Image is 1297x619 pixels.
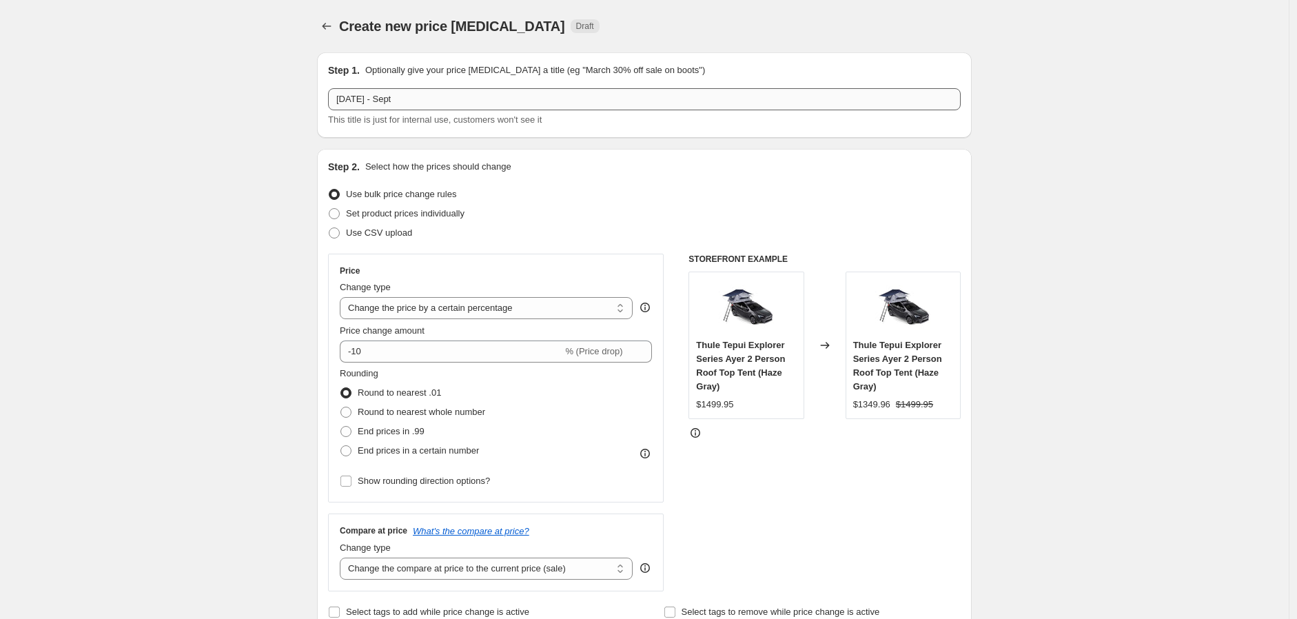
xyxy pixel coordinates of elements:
span: Select tags to add while price change is active [346,607,529,617]
span: End prices in a certain number [358,445,479,456]
button: Price change jobs [317,17,336,36]
span: End prices in .99 [358,426,425,436]
span: Draft [576,21,594,32]
div: $1499.95 [696,398,733,412]
h3: Compare at price [340,525,407,536]
img: TTExplorer2-7_0e7832dc-40f1-4f4b-927a-5907d49b736d_80x.jpg [719,279,774,334]
strike: $1499.95 [896,398,933,412]
span: Rounding [340,368,378,378]
p: Select how the prices should change [365,160,511,174]
img: TTExplorer2-7_0e7832dc-40f1-4f4b-927a-5907d49b736d_80x.jpg [875,279,930,334]
span: Show rounding direction options? [358,476,490,486]
span: Create new price [MEDICAL_DATA] [339,19,565,34]
h6: STOREFRONT EXAMPLE [688,254,961,265]
h2: Step 2. [328,160,360,174]
span: Use bulk price change rules [346,189,456,199]
span: Set product prices individually [346,208,464,219]
span: Select tags to remove while price change is active [682,607,880,617]
div: help [638,301,652,314]
div: help [638,561,652,575]
span: Thule Tepui Explorer Series Ayer 2 Person Roof Top Tent (Haze Gray) [696,340,785,392]
span: Round to nearest whole number [358,407,485,417]
span: Price change amount [340,325,425,336]
input: -15 [340,341,562,363]
span: Thule Tepui Explorer Series Ayer 2 Person Roof Top Tent (Haze Gray) [853,340,942,392]
span: Change type [340,282,391,292]
span: Use CSV upload [346,227,412,238]
span: Change type [340,542,391,553]
span: % (Price drop) [565,346,622,356]
div: $1349.96 [853,398,890,412]
span: Round to nearest .01 [358,387,441,398]
input: 30% off holiday sale [328,88,961,110]
p: Optionally give your price [MEDICAL_DATA] a title (eg "March 30% off sale on boots") [365,63,705,77]
h3: Price [340,265,360,276]
button: What's the compare at price? [413,526,529,536]
span: This title is just for internal use, customers won't see it [328,114,542,125]
h2: Step 1. [328,63,360,77]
